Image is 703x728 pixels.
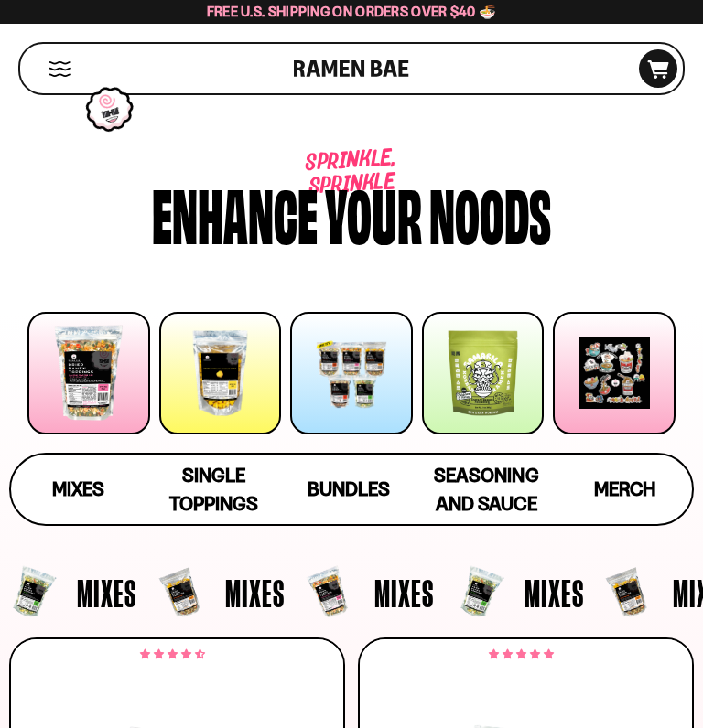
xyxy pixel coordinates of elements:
span: 4.68 stars [140,651,205,658]
a: Single Toppings [146,455,280,524]
span: 4.76 stars [489,651,554,658]
span: Single Toppings [169,464,258,515]
span: Mixes [52,477,104,500]
div: Enhance [152,181,318,246]
a: Mixes [11,455,146,524]
div: your [325,181,422,246]
span: Merch [594,477,655,500]
div: noods [429,181,551,246]
a: Bundles [281,455,416,524]
span: Mixes [225,573,285,612]
span: Mixes [77,573,136,612]
span: Mixes [525,573,584,612]
a: Merch [557,455,692,524]
span: Seasoning and Sauce [434,464,538,515]
a: Seasoning and Sauce [416,455,557,524]
span: Free U.S. Shipping on Orders over $40 🍜 [207,3,497,20]
span: Bundles [308,477,390,500]
span: Mixes [374,573,434,612]
button: Mobile Menu Trigger [48,61,72,77]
